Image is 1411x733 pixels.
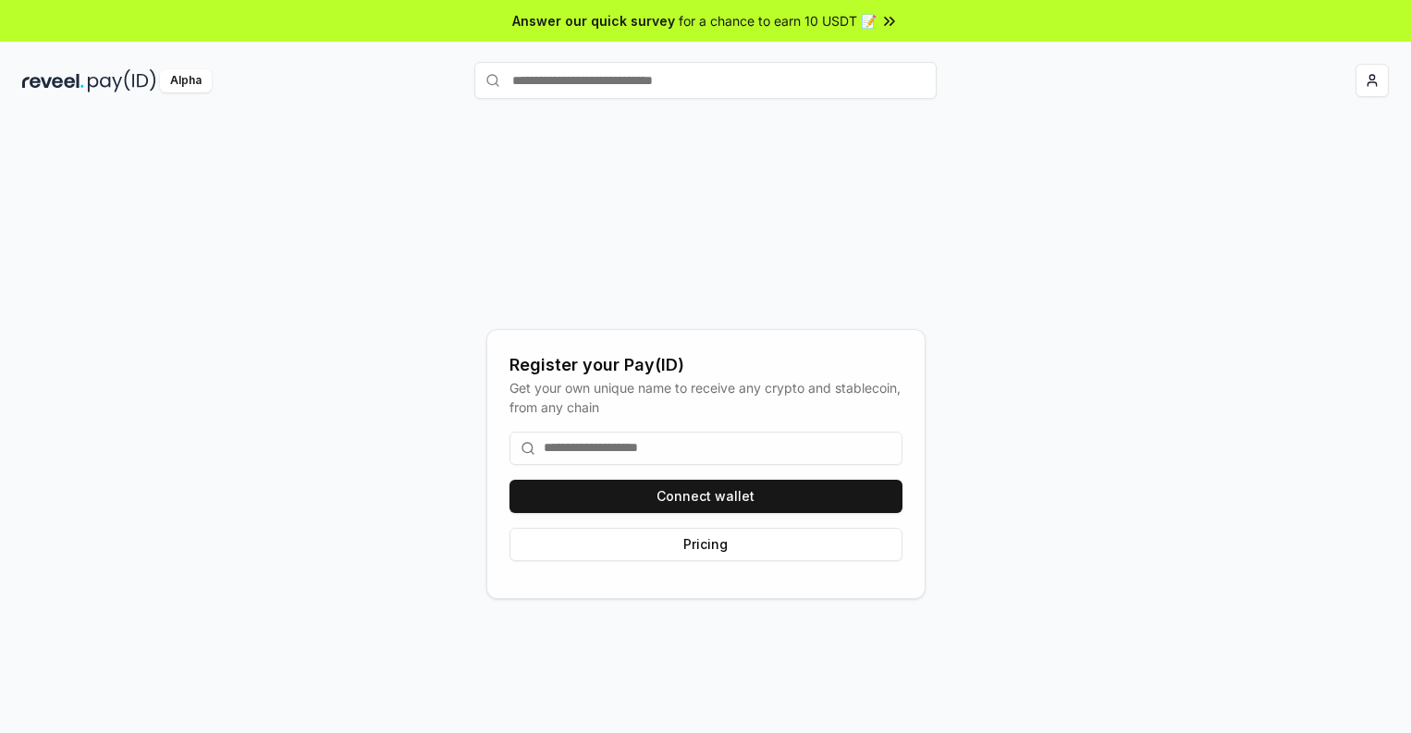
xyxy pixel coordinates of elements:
div: Register your Pay(ID) [509,352,902,378]
span: Answer our quick survey [512,11,675,31]
div: Get your own unique name to receive any crypto and stablecoin, from any chain [509,378,902,417]
span: for a chance to earn 10 USDT 📝 [679,11,877,31]
button: Connect wallet [509,480,902,513]
img: pay_id [88,69,156,92]
button: Pricing [509,528,902,561]
img: reveel_dark [22,69,84,92]
div: Alpha [160,69,212,92]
